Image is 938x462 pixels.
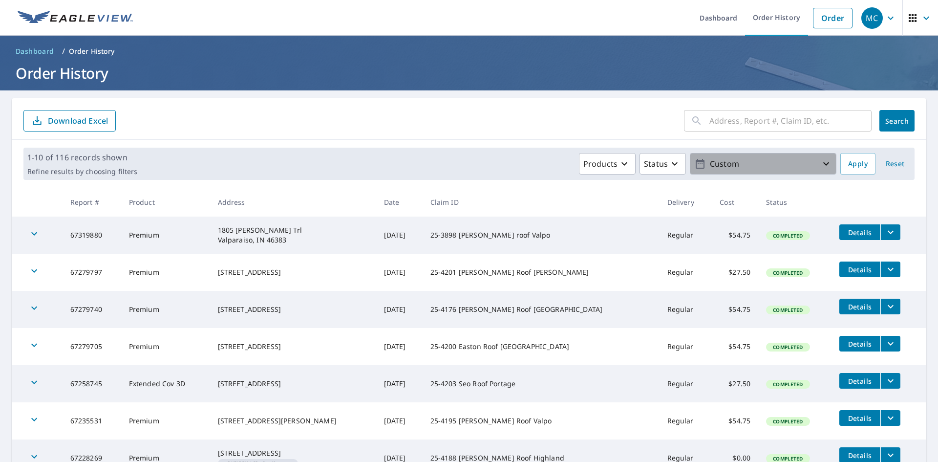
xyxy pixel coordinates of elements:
[121,365,210,402] td: Extended Cov 3D
[712,402,758,440] td: $54.75
[23,110,116,132] button: Download Excel
[423,188,660,217] th: Claim ID
[880,262,900,277] button: filesDropdownBtn-67279797
[767,232,809,239] span: Completed
[767,418,809,425] span: Completed
[376,217,423,254] td: [DATE]
[767,344,809,351] span: Completed
[423,402,660,440] td: 25-4195 [PERSON_NAME] Roof Valpo
[376,365,423,402] td: [DATE]
[63,217,121,254] td: 67319880
[644,158,668,170] p: Status
[880,336,900,352] button: filesDropdownBtn-67279705
[845,265,874,274] span: Details
[423,217,660,254] td: 25-3898 [PERSON_NAME] roof Valpo
[839,410,880,426] button: detailsBtn-67235531
[845,451,874,460] span: Details
[706,155,820,173] p: Custom
[767,307,809,313] span: Completed
[121,254,210,291] td: Premium
[218,267,368,277] div: [STREET_ADDRESS]
[845,376,874,386] span: Details
[839,262,880,277] button: detailsBtn-67279797
[767,269,809,276] span: Completed
[210,188,376,217] th: Address
[218,379,368,389] div: [STREET_ADDRESS]
[423,291,660,328] td: 25-4176 [PERSON_NAME] Roof [GEOGRAPHIC_DATA]
[861,7,883,29] div: MC
[121,328,210,365] td: Premium
[879,153,911,175] button: Reset
[376,402,423,440] td: [DATE]
[839,224,880,240] button: detailsBtn-67319880
[423,328,660,365] td: 25-4200 Easton Roof [GEOGRAPHIC_DATA]
[690,153,836,175] button: Custom
[27,152,137,163] p: 1-10 of 116 records shown
[583,158,618,170] p: Products
[709,107,872,134] input: Address, Report #, Claim ID, etc.
[712,188,758,217] th: Cost
[660,254,712,291] td: Regular
[880,373,900,389] button: filesDropdownBtn-67258745
[218,416,368,426] div: [STREET_ADDRESS][PERSON_NAME]
[712,328,758,365] td: $54.75
[218,342,368,352] div: [STREET_ADDRESS]
[18,11,133,25] img: EV Logo
[63,254,121,291] td: 67279797
[660,188,712,217] th: Delivery
[27,167,137,176] p: Refine results by choosing filters
[12,44,58,59] a: Dashboard
[758,188,831,217] th: Status
[640,153,686,175] button: Status
[63,291,121,328] td: 67279740
[660,402,712,440] td: Regular
[712,217,758,254] td: $54.75
[660,365,712,402] td: Regular
[848,158,868,170] span: Apply
[423,365,660,402] td: 25-4203 Seo Roof Portage
[121,402,210,440] td: Premium
[880,299,900,314] button: filesDropdownBtn-67279740
[12,44,926,59] nav: breadcrumb
[63,188,121,217] th: Report #
[218,448,368,458] div: [STREET_ADDRESS]
[660,328,712,365] td: Regular
[879,110,915,132] button: Search
[712,365,758,402] td: $27.50
[880,410,900,426] button: filesDropdownBtn-67235531
[16,46,54,56] span: Dashboard
[660,291,712,328] td: Regular
[712,254,758,291] td: $27.50
[423,254,660,291] td: 25-4201 [PERSON_NAME] Roof [PERSON_NAME]
[579,153,636,175] button: Products
[218,225,368,245] div: 1805 [PERSON_NAME] Trl Valparaiso, IN 46383
[376,254,423,291] td: [DATE]
[839,373,880,389] button: detailsBtn-67258745
[813,8,853,28] a: Order
[840,153,875,175] button: Apply
[376,328,423,365] td: [DATE]
[845,228,874,237] span: Details
[376,188,423,217] th: Date
[845,339,874,349] span: Details
[767,381,809,388] span: Completed
[845,302,874,311] span: Details
[63,365,121,402] td: 67258745
[767,455,809,462] span: Completed
[880,224,900,240] button: filesDropdownBtn-67319880
[63,402,121,440] td: 67235531
[660,217,712,254] td: Regular
[712,291,758,328] td: $54.75
[63,328,121,365] td: 67279705
[121,217,210,254] td: Premium
[218,305,368,314] div: [STREET_ADDRESS]
[376,291,423,328] td: [DATE]
[121,188,210,217] th: Product
[845,414,874,423] span: Details
[839,299,880,314] button: detailsBtn-67279740
[69,46,115,56] p: Order History
[883,158,907,170] span: Reset
[62,45,65,57] li: /
[839,336,880,352] button: detailsBtn-67279705
[121,291,210,328] td: Premium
